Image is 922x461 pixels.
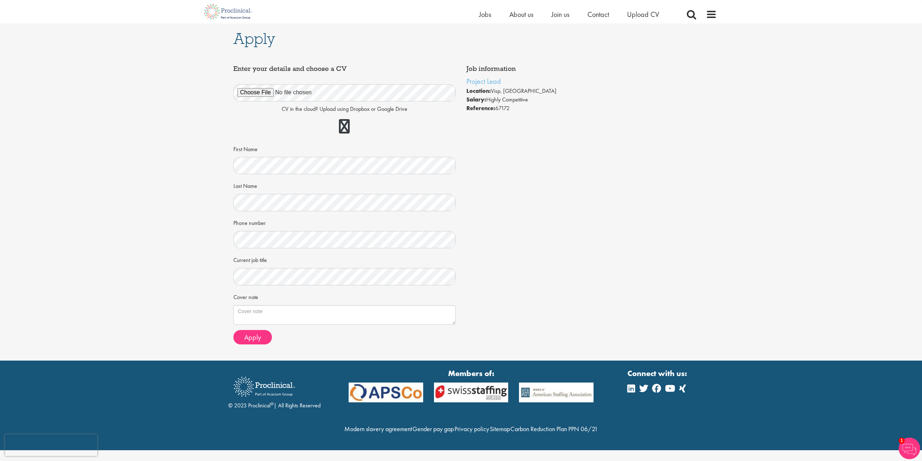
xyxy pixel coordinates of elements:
[233,65,456,72] h4: Enter your details and choose a CV
[466,96,486,103] strong: Salary:
[551,10,569,19] a: Join us
[899,438,920,459] img: Chatbot
[509,10,533,19] a: About us
[233,291,258,302] label: Cover note
[233,29,275,48] span: Apply
[466,87,689,95] li: Visp, [GEOGRAPHIC_DATA]
[899,438,905,444] span: 1
[233,254,267,265] label: Current job title
[466,104,689,113] li: 67172
[412,425,454,433] a: Gender pay gap
[466,87,491,95] strong: Location:
[5,434,97,456] iframe: reCAPTCHA
[587,10,609,19] a: Contact
[466,65,689,72] h4: Job information
[244,333,261,342] span: Apply
[228,371,321,410] div: © 2023 Proclinical | All Rights Reserved
[627,10,659,19] a: Upload CV
[233,143,258,154] label: First Name
[466,95,689,104] li: Highly Competitive
[233,180,257,190] label: Last Name
[479,10,491,19] a: Jobs
[429,383,514,402] img: APSCo
[343,383,429,402] img: APSCo
[455,425,489,433] a: Privacy policy
[233,217,266,227] label: Phone number
[344,425,412,433] a: Modern slavery agreement
[233,105,456,113] p: CV in the cloud? Upload using Dropbox or Google Drive
[510,425,598,433] a: Carbon Reduction Plan PPN 06/21
[228,372,300,402] img: Proclinical Recruitment
[270,401,274,407] sup: ®
[514,383,599,402] img: APSCo
[233,330,272,344] button: Apply
[466,77,501,86] a: Project Lead
[627,368,689,379] strong: Connect with us:
[490,425,510,433] a: Sitemap
[349,368,594,379] strong: Members of:
[466,104,495,112] strong: Reference:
